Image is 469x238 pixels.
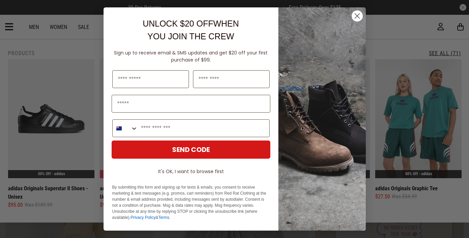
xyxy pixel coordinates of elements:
input: Email [112,95,270,113]
button: Open LiveChat chat widget [5,3,26,23]
button: It's OK, I want to browse first [112,165,270,177]
p: By submitting this form and signing up for texts & emails, you consent to receive marketing & tex... [112,184,270,221]
span: WHEN [213,19,239,28]
button: Close dialog [351,10,363,22]
a: Privacy Policy [130,215,156,220]
input: First Name [112,70,189,88]
button: Search Countries [113,120,138,137]
button: SEND CODE [112,141,270,159]
span: Sign up to receive email & SMS updates and get $20 off your first purchase of $99. [114,49,268,63]
img: New Zealand [116,126,122,131]
span: YOU JOIN THE CREW [148,32,234,41]
a: Terms [158,215,169,220]
img: f7662613-148e-4c88-9575-6c6b5b55a647.jpeg [278,7,366,231]
span: UNLOCK $20 OFF [143,19,213,28]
